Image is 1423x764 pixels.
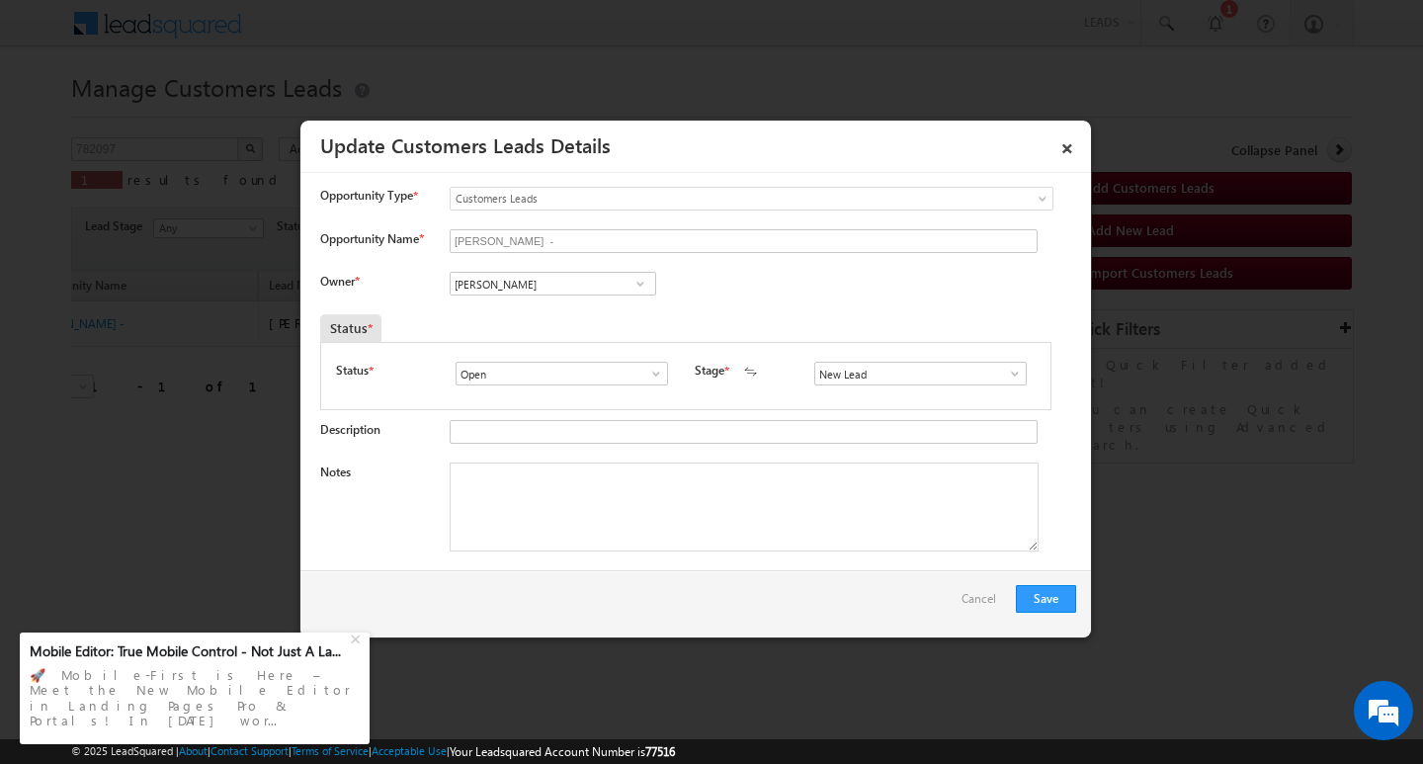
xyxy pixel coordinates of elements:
[451,190,972,208] span: Customers Leads
[320,130,611,158] a: Update Customers Leads Details
[103,104,332,129] div: Chat with us now
[346,626,370,649] div: +
[179,744,208,757] a: About
[30,661,360,734] div: 🚀 Mobile-First is Here – Meet the New Mobile Editor in Landing Pages Pro & Portals! In [DATE] wor...
[320,187,413,205] span: Opportunity Type
[71,742,675,761] span: © 2025 LeadSquared | | | | |
[1050,127,1084,162] a: ×
[320,465,351,479] label: Notes
[450,272,656,296] input: Type to Search
[210,744,289,757] a: Contact Support
[695,362,724,380] label: Stage
[456,362,668,385] input: Type to Search
[450,744,675,759] span: Your Leadsquared Account Number is
[320,314,381,342] div: Status
[292,744,369,757] a: Terms of Service
[450,187,1053,211] a: Customers Leads
[324,10,372,57] div: Minimize live chat window
[320,274,359,289] label: Owner
[638,364,663,383] a: Show All Items
[320,231,423,246] label: Opportunity Name
[645,744,675,759] span: 77516
[336,362,369,380] label: Status
[1016,585,1076,613] button: Save
[26,183,361,592] textarea: Type your message and hit 'Enter'
[997,364,1022,383] a: Show All Items
[30,642,348,660] div: Mobile Editor: True Mobile Control - Not Just A La...
[814,362,1027,385] input: Type to Search
[372,744,447,757] a: Acceptable Use
[320,422,380,437] label: Description
[34,104,83,129] img: d_60004797649_company_0_60004797649
[628,274,652,294] a: Show All Items
[962,585,1006,623] a: Cancel
[269,609,359,636] em: Start Chat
